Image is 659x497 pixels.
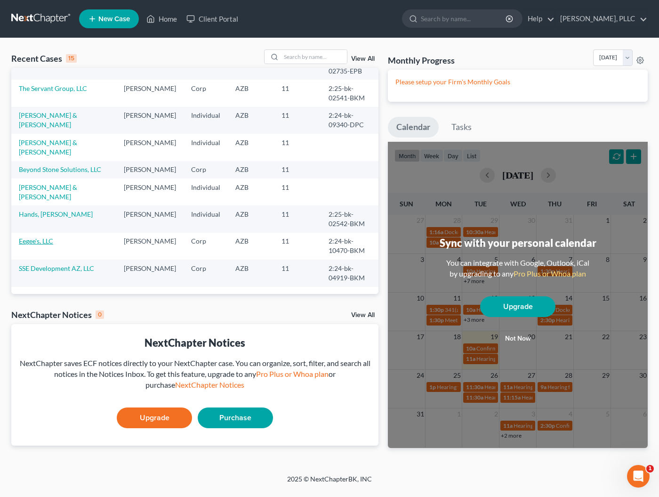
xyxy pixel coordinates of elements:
[19,165,101,173] a: Beyond Stone Solutions, LLC
[388,117,439,138] a: Calendar
[116,205,184,232] td: [PERSON_NAME]
[184,161,228,179] td: Corp
[514,269,586,278] a: Pro Plus or Whoa plan
[321,233,378,260] td: 2:24-bk-10470-BKM
[555,10,647,27] a: [PERSON_NAME], PLLC
[351,56,375,62] a: View All
[440,236,596,250] div: Sync with your personal calendar
[116,134,184,161] td: [PERSON_NAME]
[116,233,184,260] td: [PERSON_NAME]
[321,107,378,134] td: 2:24-bk-09340-DPC
[274,107,321,134] td: 11
[274,134,321,161] td: 11
[184,260,228,286] td: Corp
[116,179,184,205] td: [PERSON_NAME]
[11,309,104,320] div: NextChapter Notices
[184,205,228,232] td: Individual
[321,205,378,232] td: 2:25-bk-02542-BKM
[184,134,228,161] td: Individual
[184,80,228,106] td: Corp
[256,369,329,378] a: Pro Plus or Whoa plan
[61,474,598,491] div: 2025 © NextChapterBK, INC
[116,80,184,106] td: [PERSON_NAME]
[321,260,378,286] td: 2:24-bk-04919-BKM
[19,84,87,92] a: The Servant Group, LLC
[117,407,192,428] a: Upgrade
[523,10,555,27] a: Help
[116,260,184,286] td: [PERSON_NAME]
[175,380,244,389] a: NextChapter Notices
[184,179,228,205] td: Individual
[274,161,321,179] td: 11
[480,296,555,317] a: Upgrade
[228,107,274,134] td: AZB
[388,55,455,66] h3: Monthly Progress
[11,53,77,64] div: Recent Cases
[19,139,77,156] a: [PERSON_NAME] & [PERSON_NAME]
[421,10,507,27] input: Search by name...
[627,465,650,488] iframe: Intercom live chat
[96,310,104,319] div: 0
[395,77,640,87] p: Please setup your Firm's Monthly Goals
[116,161,184,179] td: [PERSON_NAME]
[228,205,274,232] td: AZB
[228,134,274,161] td: AZB
[19,358,371,391] div: NextChapter saves ECF notices directly to your NextChapter case. You can organize, sort, filter, ...
[198,407,273,428] a: Purchase
[274,233,321,260] td: 11
[19,237,53,245] a: Eegee's, LLC
[184,107,228,134] td: Individual
[19,335,371,350] div: NextChapter Notices
[443,117,480,138] a: Tasks
[321,80,378,106] td: 2:25-bk-02541-BKM
[274,179,321,205] td: 11
[274,80,321,106] td: 11
[142,10,182,27] a: Home
[274,205,321,232] td: 11
[19,111,77,129] a: [PERSON_NAME] & [PERSON_NAME]
[281,50,347,64] input: Search by name...
[442,258,593,279] div: You can integrate with Google, Outlook, iCal by upgrading to any
[228,233,274,260] td: AZB
[351,312,375,318] a: View All
[184,233,228,260] td: Corp
[182,10,243,27] a: Client Portal
[19,210,93,218] a: Hands, [PERSON_NAME]
[228,260,274,286] td: AZB
[19,183,77,201] a: [PERSON_NAME] & [PERSON_NAME]
[228,80,274,106] td: AZB
[116,107,184,134] td: [PERSON_NAME]
[98,16,130,23] span: New Case
[274,260,321,286] td: 11
[19,264,94,272] a: SSE Development AZ, LLC
[480,329,555,348] button: Not now
[228,161,274,179] td: AZB
[228,179,274,205] td: AZB
[646,465,654,473] span: 1
[66,54,77,63] div: 15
